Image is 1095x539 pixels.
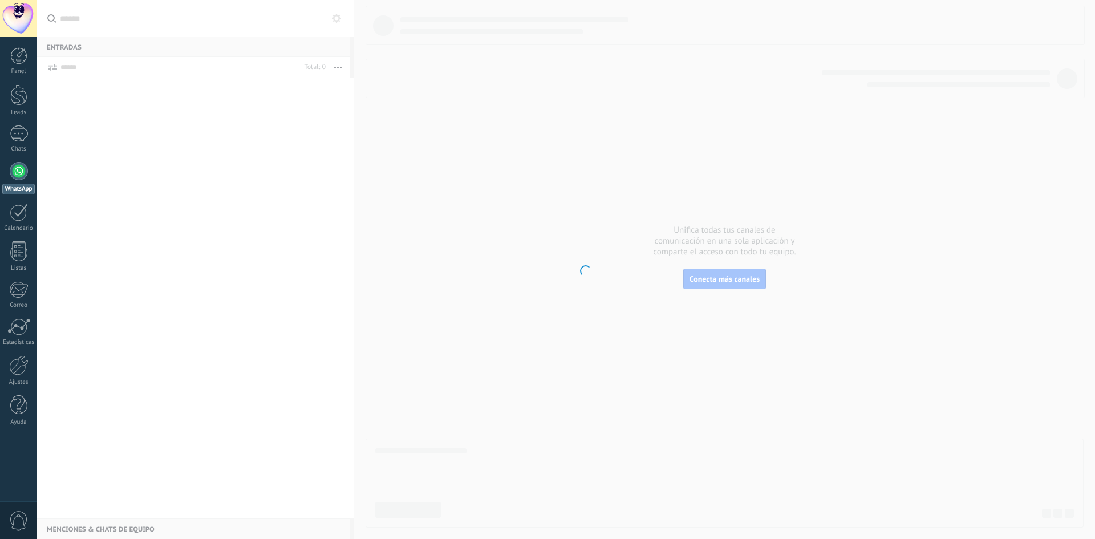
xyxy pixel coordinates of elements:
[2,225,35,232] div: Calendario
[2,265,35,272] div: Listas
[2,339,35,346] div: Estadísticas
[2,419,35,426] div: Ayuda
[2,109,35,116] div: Leads
[2,184,35,194] div: WhatsApp
[2,68,35,75] div: Panel
[2,302,35,309] div: Correo
[2,145,35,153] div: Chats
[2,379,35,386] div: Ajustes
